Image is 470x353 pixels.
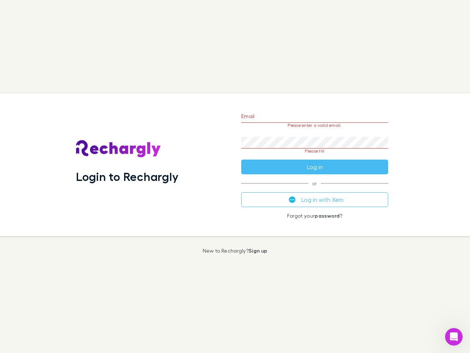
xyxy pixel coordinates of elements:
[315,213,340,219] a: password
[241,213,388,219] p: Forgot your ?
[241,192,388,207] button: Log in with Xero
[241,149,388,154] p: Please fill
[241,160,388,174] button: Log in
[249,247,267,254] a: Sign up
[445,328,463,346] iframe: Intercom live chat
[289,196,296,203] img: Xero's logo
[76,140,161,158] img: Rechargly's Logo
[76,170,178,183] h1: Login to Rechargly
[203,248,268,254] p: New to Rechargly?
[241,123,388,128] p: Please enter a valid email.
